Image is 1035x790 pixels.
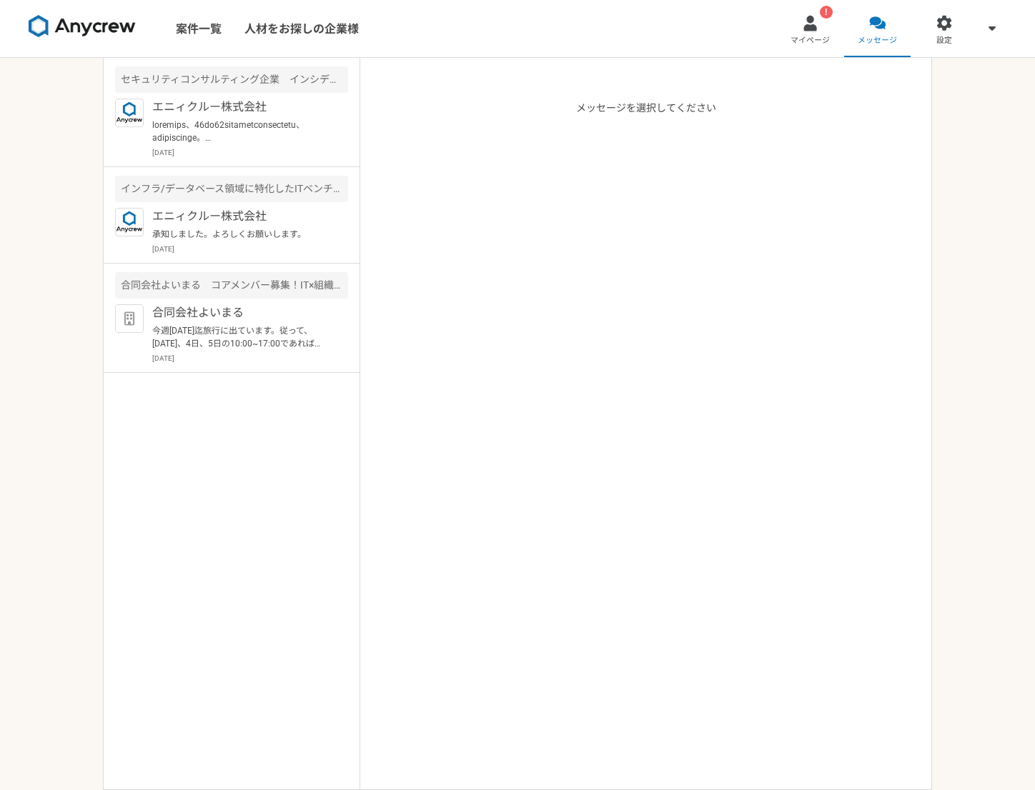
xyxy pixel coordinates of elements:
p: [DATE] [152,147,348,158]
p: エニィクルー株式会社 [152,208,329,225]
p: メッセージを選択してください [576,101,716,789]
span: 設定 [936,35,952,46]
span: マイページ [791,35,830,46]
div: 合同会社よいまる コアメンバー募集！IT×組織改善×PMO [115,272,348,299]
p: [DATE] [152,353,348,364]
p: loremips、46do62sitametconsectetu、adipiscinge。 -------- Seddoeiusmod（temporinc-utl/etd） 01m 05a (e... [152,119,329,144]
img: logo_text_blue_01.png [115,208,144,236]
p: 今週[DATE]迄旅行に出ています。従って、[DATE]、4日、5日の10:00~17:00であれば、オンライン又は対面何でも大丈夫です。よろしくお願いします。 [152,324,329,350]
p: エニィクルー株式会社 [152,99,329,116]
div: インフラ/データベース領域に特化したITベンチャー PM/PMO [115,176,348,202]
p: [DATE] [152,244,348,254]
p: 承知しました。よろしくお願いします。 [152,228,329,241]
img: default_org_logo-42cde973f59100197ec2c8e796e4974ac8490bb5b08a0eb061ff975e4574aa76.png [115,304,144,333]
span: メッセージ [858,35,897,46]
div: ! [820,6,833,19]
p: 合同会社よいまる [152,304,329,321]
img: logo_text_blue_01.png [115,99,144,127]
div: セキュリティコンサルティング企業 インシデント対応訓練実施コンサルタント [115,66,348,93]
img: 8DqYSo04kwAAAAASUVORK5CYII= [29,15,136,38]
